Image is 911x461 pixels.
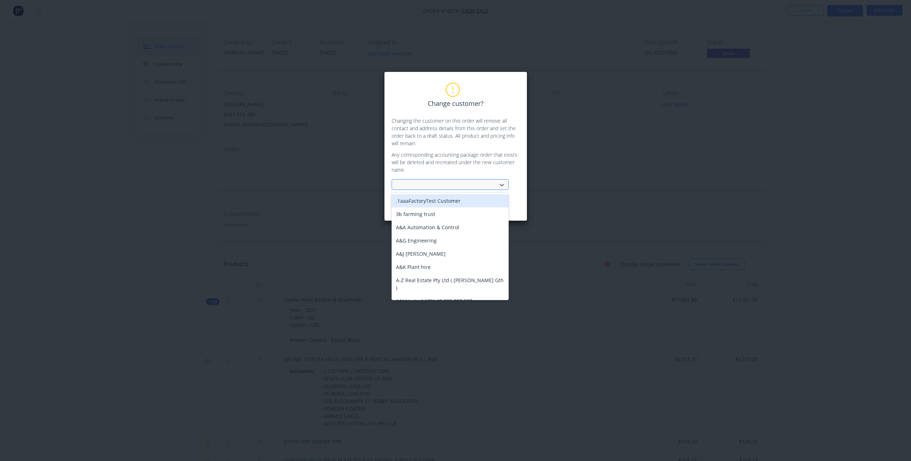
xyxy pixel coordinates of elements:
p: Changing the customer on this order will remove all contact and address details from this order a... [392,117,520,147]
div: AAI Limited ABN 48 005 297 807 [392,294,509,308]
div: A&A Automation & Control [392,221,509,234]
div: A&K Plant hire [392,260,509,274]
div: A-Z Real Estate Pty Ltd ( [PERSON_NAME] Gth ) [392,274,509,294]
div: 3b farming trust [392,207,509,221]
p: Any corresponding accounting package order that exists will be deleted and recreated under the ne... [392,151,520,173]
div: A&J [PERSON_NAME] [392,247,509,260]
span: Change customer? [428,99,484,108]
div: .1aaaFactoryTest Customer [392,194,509,207]
div: A&G Engineering [392,234,509,247]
